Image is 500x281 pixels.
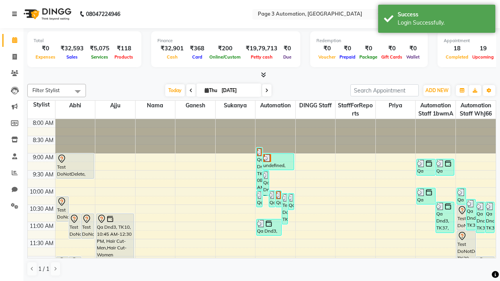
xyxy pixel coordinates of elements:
span: Online/Custom [207,54,243,60]
div: Qa Dnd3, TK10, 10:45 AM-12:30 PM, Hair Cut-Men,Hair Cut-Women [96,214,134,273]
div: Qa Dnd3, TK31, 10:10 AM-10:40 AM, Hair cut Below 12 years (Boy) [288,194,294,210]
span: Expenses [34,54,57,60]
span: StaffForReports [336,101,375,119]
div: undefined, TK21, 09:00 AM-09:30 AM, Hair cut Below 12 years (Boy) [263,154,294,170]
span: Automation Staff WhJ66 [456,101,496,119]
div: ₹200 [207,44,243,53]
div: ₹0 [280,44,294,53]
div: Qa Dnd3, TK27, 10:00 AM-10:30 AM, Hair cut Below 12 years (Boy) [417,188,435,204]
span: Priya [376,101,416,110]
div: ₹32,901 [157,44,187,53]
div: Qa Dnd3, TK25, 09:30 AM-10:15 AM, Hair Cut-Men [263,171,268,196]
span: Card [190,54,204,60]
div: ₹368 [187,44,207,53]
div: Qa Dnd3, TK35, 10:25 AM-11:20 AM, Special Hair Wash- Men [476,202,485,233]
div: Qa Dnd3, TK30, 10:05 AM-10:35 AM, Hair cut Below 12 years (Boy) [269,191,275,207]
div: ₹118 [112,44,135,53]
div: Test DoNotDelete, TK20, 11:15 AM-12:15 PM, Hair Cut-Women [457,231,475,264]
span: Gift Cards [379,54,404,60]
span: Cash [165,54,180,60]
div: 11:00 AM [28,222,55,230]
div: Test DoNotDelete, TK16, 10:45 AM-11:30 AM, Hair Cut-Men [82,214,93,238]
span: Wallet [404,54,421,60]
div: ₹0 [34,44,57,53]
span: Abhi [55,101,95,110]
div: 19 [470,44,496,53]
span: Upcoming [470,54,496,60]
div: ₹32,593 [57,44,87,53]
div: Redemption [316,37,421,44]
div: 8:30 AM [31,136,55,144]
span: Package [357,54,379,60]
span: Thu [203,87,219,93]
input: Search Appointment [350,84,419,96]
div: ₹0 [379,44,404,53]
span: Completed [444,54,470,60]
div: ₹0 [337,44,357,53]
span: Automation Staff 1bwmA [416,101,455,119]
div: Qa Dnd3, TK23, 09:10 AM-09:40 AM, Hair cut Below 12 years (Boy) [417,159,435,175]
div: ₹0 [316,44,337,53]
span: ADD NEW [425,87,448,93]
b: 08047224946 [86,3,120,25]
span: Prepaid [337,54,357,60]
div: 11:30 AM [28,239,55,247]
div: Login Successfully. [398,19,489,27]
div: Qa Dnd3, TK22, 08:50 AM-10:05 AM, Hair Cut By Expert-Men,Hair Cut-Men [257,148,262,190]
button: ADD NEW [423,85,450,96]
div: Qa Dnd3, TK29, 10:05 AM-10:35 AM, Hair cut Below 12 years (Boy) [257,191,262,207]
span: Sukanya [216,101,255,110]
div: Test DoNotDelete, TK11, 10:15 AM-11:00 AM, Hair Cut-Men [57,197,68,221]
span: Filter Stylist [32,87,60,93]
div: 8:00 AM [31,119,55,127]
div: Qa Dnd3, TK26, 10:00 AM-10:30 AM, Hair cut Below 12 years (Boy) [457,188,466,204]
span: Petty cash [249,54,275,60]
div: Qa Dnd3, TK24, 09:10 AM-09:40 AM, Hair Cut By Expert-Men [436,159,454,175]
div: Qa Dnd3, TK28, 10:05 AM-10:35 AM, Hair cut Below 12 years (Boy) [276,191,281,207]
div: 10:30 AM [28,205,55,213]
span: Voucher [316,54,337,60]
div: Total [34,37,135,44]
div: Qa Dnd3, TK34, 10:20 AM-11:15 AM, Special Hair Wash- Men [466,199,475,230]
img: logo [20,3,73,25]
span: Products [112,54,135,60]
span: Sales [64,54,80,60]
span: Ajju [95,101,135,110]
div: ₹0 [404,44,421,53]
span: DINGG Staff [296,101,336,110]
div: Qa Dnd3, TK37, 10:25 AM-11:20 AM, Special Hair Wash- Men [436,202,454,233]
div: Test DoNotDelete, TK20, 10:30 AM-11:15 AM, Hair Cut-Men [457,205,466,230]
div: ₹19,79,713 [243,44,280,53]
div: Stylist [28,101,55,109]
span: Services [89,54,110,60]
div: 12:00 PM [29,256,55,265]
div: ₹5,075 [87,44,112,53]
div: Test DoNotDelete, TK04, 10:45 AM-11:30 AM, Hair Cut-Men [69,214,81,238]
span: Nama [136,101,175,110]
div: Test DoNotDelete, TK14, 09:00 AM-09:45 AM, Hair Cut-Men [57,154,94,178]
div: 10:00 AM [28,188,55,196]
span: Ganesh [175,101,215,110]
div: 18 [444,44,470,53]
span: Today [165,84,185,96]
input: 2025-10-02 [219,85,258,96]
span: Due [281,54,293,60]
div: 9:00 AM [31,153,55,162]
div: Qa Dnd3, TK36, 10:25 AM-11:20 AM, Special Hair Wash- Men [486,202,494,233]
div: 9:30 AM [31,171,55,179]
div: Qa Dnd3, TK38, 10:55 AM-11:25 AM, Hair cut Below 12 years (Boy) [257,219,281,235]
div: Test DoNotDelete, TK33, 10:10 AM-11:05 AM, Special Hair Wash- Men [282,194,287,224]
div: ₹0 [357,44,379,53]
span: 1 / 1 [38,265,49,273]
div: Finance [157,37,294,44]
div: Success [398,11,489,19]
span: Automation [255,101,295,110]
